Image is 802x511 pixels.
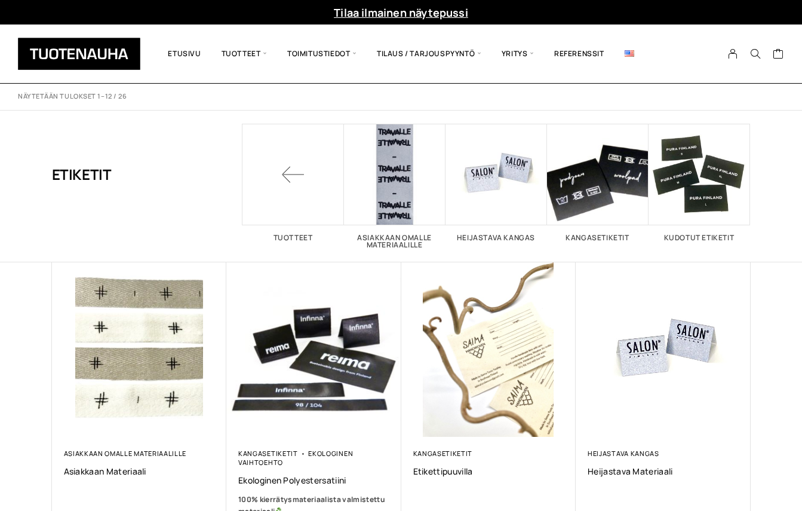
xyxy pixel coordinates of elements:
[445,124,547,241] a: Visit product category Heijastava kangas
[238,449,353,467] a: Ekologinen vaihtoehto
[242,124,344,241] a: Tuotteet
[334,5,468,20] a: Tilaa ilmainen näytepussi
[744,48,767,59] button: Search
[344,124,445,249] a: Visit product category Asiakkaan omalle materiaalille
[625,50,634,57] img: English
[158,33,211,74] a: Etusivu
[18,38,140,70] img: Tuotenauha Oy
[547,124,649,241] a: Visit product category Kangasetiketit
[649,234,750,241] h2: Kudotut etiketit
[64,449,187,458] a: Asiakkaan omalle materiaalille
[238,475,389,486] a: Ekologinen polyestersatiini
[52,124,112,225] h1: Etiketit
[544,33,614,74] a: Referenssit
[367,33,491,74] span: Tilaus / Tarjouspyyntö
[18,92,127,101] p: Näytetään tulokset 1–12 / 26
[277,33,367,74] span: Toimitustiedot
[64,466,215,477] a: Asiakkaan materiaali
[649,124,750,241] a: Visit product category Kudotut etiketit
[721,48,745,59] a: My Account
[588,466,739,477] a: Heijastava materiaali
[413,449,473,458] a: Kangasetiketit
[211,33,277,74] span: Tuotteet
[547,234,649,241] h2: Kangasetiketit
[238,449,298,458] a: Kangasetiketit
[242,234,344,241] h2: Tuotteet
[773,48,784,62] a: Cart
[588,449,659,458] a: Heijastava kangas
[445,234,547,241] h2: Heijastava kangas
[344,234,445,249] h2: Asiakkaan omalle materiaalille
[413,466,564,477] a: Etikettipuuvilla
[491,33,544,74] span: Yritys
